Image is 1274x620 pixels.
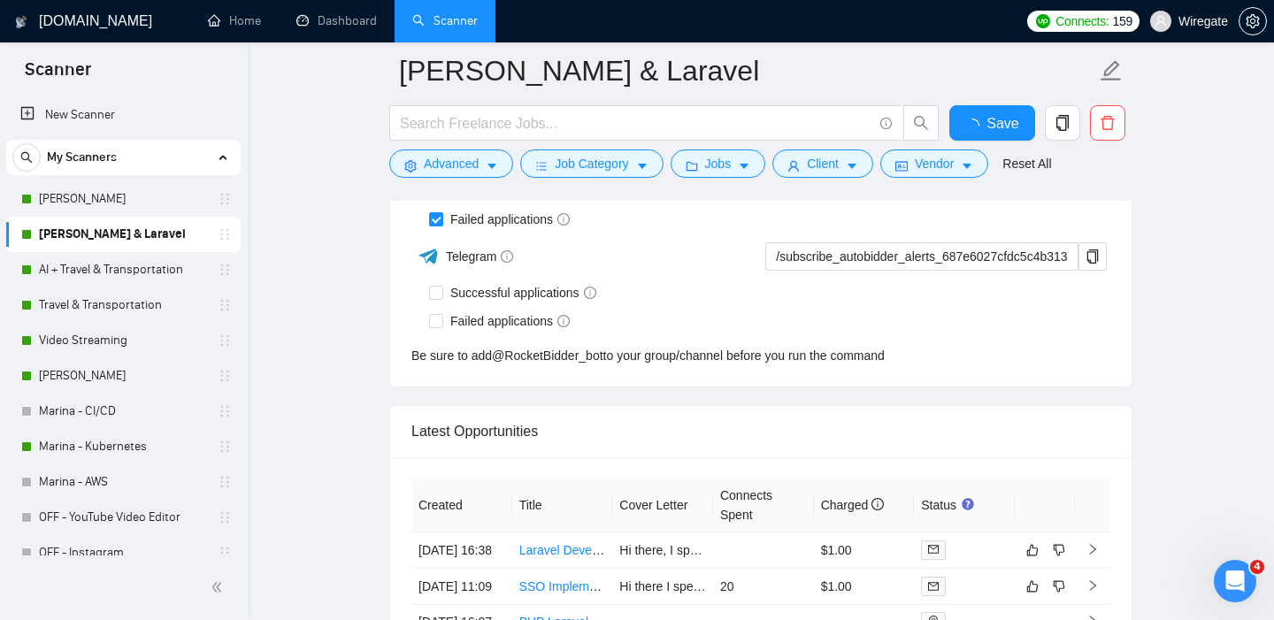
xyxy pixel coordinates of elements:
td: $1.00 [814,532,915,569]
td: [DATE] 16:38 [411,532,512,569]
span: holder [218,263,232,277]
td: $1.00 [814,569,915,605]
th: Cover Letter [612,478,713,532]
a: Laravel Developer (Laravel + Filament) for a Custom Social Network [519,543,894,557]
span: user [1155,15,1167,27]
span: edit [1100,59,1123,82]
span: 4 [1250,560,1264,574]
span: holder [218,546,232,560]
span: 159 [1113,11,1132,31]
a: SSO Implementation for Laravel Application [519,579,759,593]
span: copy [1046,115,1079,131]
span: idcard [895,159,908,172]
a: Travel & Transportation [39,287,207,323]
span: Failed applications [443,311,577,331]
td: Laravel Developer (Laravel + Filament) for a Custom Social Network [512,532,613,569]
a: OFF - YouTube Video Editor [39,500,207,535]
span: info-circle [871,498,884,510]
span: caret-down [636,159,649,172]
iframe: Intercom live chat [1214,560,1256,602]
button: barsJob Categorycaret-down [520,149,663,178]
span: caret-down [738,159,750,172]
button: userClientcaret-down [772,149,873,178]
span: copy [1079,249,1106,264]
button: idcardVendorcaret-down [880,149,988,178]
a: [PERSON_NAME] [39,181,207,217]
span: Client [807,154,839,173]
input: Scanner name... [399,49,1096,93]
span: right [1086,543,1099,555]
span: double-left [211,578,228,596]
span: caret-down [961,159,973,172]
span: setting [404,159,417,172]
span: Scanner [11,57,105,94]
a: setting [1239,14,1267,28]
button: copy [1078,242,1107,271]
li: New Scanner [6,97,241,133]
button: dislike [1048,540,1070,561]
span: caret-down [486,159,498,172]
span: user [787,159,800,172]
a: Marina - Kubernetes [39,429,207,464]
span: holder [218,369,232,383]
span: right [1086,579,1099,592]
span: search [13,151,40,164]
button: like [1022,540,1043,561]
div: Tooltip anchor [960,496,976,512]
span: Connects: [1055,11,1109,31]
a: searchScanner [412,13,478,28]
a: Video Streaming [39,323,207,358]
th: Created [411,478,512,532]
span: mail [928,544,939,555]
button: settingAdvancedcaret-down [389,149,513,178]
span: folder [686,159,698,172]
span: delete [1091,115,1124,131]
a: Marina - CI/CD [39,394,207,429]
span: caret-down [846,159,858,172]
a: @RocketBidder_bot [492,346,603,365]
span: mail [928,581,939,592]
img: ww3wtPAAAAAElFTkSuQmCC [418,245,440,267]
a: OFF - Instagram [39,535,207,570]
span: Job Category [555,154,628,173]
td: [DATE] 11:09 [411,569,512,605]
td: 20 [713,569,814,605]
span: info-circle [584,287,596,299]
button: Save [949,105,1035,141]
span: Vendor [915,154,954,173]
span: info-circle [557,213,570,226]
a: dashboardDashboard [296,13,377,28]
button: like [1022,576,1043,597]
span: Successful applications [443,283,603,302]
span: My Scanners [47,140,117,175]
span: holder [218,475,232,489]
span: info-circle [880,118,892,129]
span: search [904,115,938,131]
button: dislike [1048,576,1070,597]
span: holder [218,298,232,312]
span: holder [218,333,232,348]
a: homeHome [208,13,261,28]
button: delete [1090,105,1125,141]
span: dislike [1053,543,1065,557]
span: holder [218,192,232,206]
span: loading [965,119,986,133]
a: Marina - AWS [39,464,207,500]
span: Advanced [424,154,479,173]
a: Reset All [1002,154,1051,173]
span: Telegram [446,249,514,264]
input: Search Freelance Jobs... [400,112,872,134]
button: folderJobscaret-down [671,149,766,178]
span: Charged [821,498,885,512]
span: Save [986,112,1018,134]
th: Title [512,478,613,532]
span: info-circle [557,315,570,327]
span: holder [218,404,232,418]
span: like [1026,543,1039,557]
td: SSO Implementation for Laravel Application [512,569,613,605]
img: logo [15,8,27,36]
a: [PERSON_NAME] [39,358,207,394]
div: Latest Opportunities [411,406,1110,456]
img: upwork-logo.png [1036,14,1050,28]
a: AI + Travel & Transportation [39,252,207,287]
